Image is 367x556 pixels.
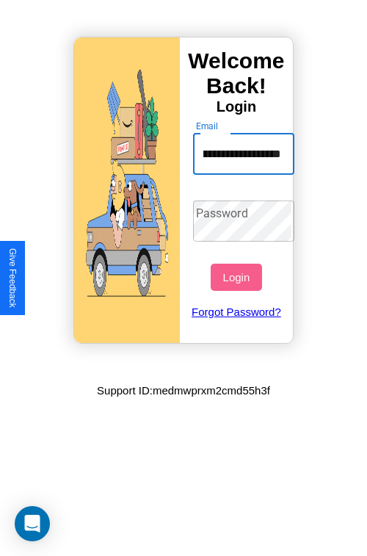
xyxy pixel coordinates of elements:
label: Email [196,120,219,132]
h3: Welcome Back! [180,48,293,98]
button: Login [211,264,261,291]
a: Forgot Password? [186,291,288,333]
img: gif [74,37,180,343]
p: Support ID: medmwprxm2cmd55h3f [97,380,270,400]
div: Give Feedback [7,248,18,308]
h4: Login [180,98,293,115]
div: Open Intercom Messenger [15,506,50,541]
